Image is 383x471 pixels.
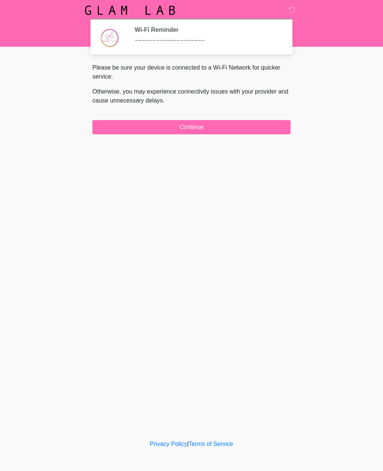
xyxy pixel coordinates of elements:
button: Continue [92,120,291,134]
a: Privacy Policy [150,441,187,447]
a: Terms of Service [189,441,233,447]
div: ~~~~~~~~~~~~~~~~~~~~ [135,36,279,45]
h2: Wi-Fi Reminder [135,26,279,33]
p: Otherwise, you may experience connectivity issues with your provider and cause unnecessary delays [92,87,291,105]
a: | [187,441,189,447]
p: Please be sure your device is connected to a Wi-Fi Network for quicker service. [92,63,291,81]
img: Agent Avatar [98,26,120,49]
span: . [163,97,165,104]
img: Glam Lab Logo [85,6,175,15]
